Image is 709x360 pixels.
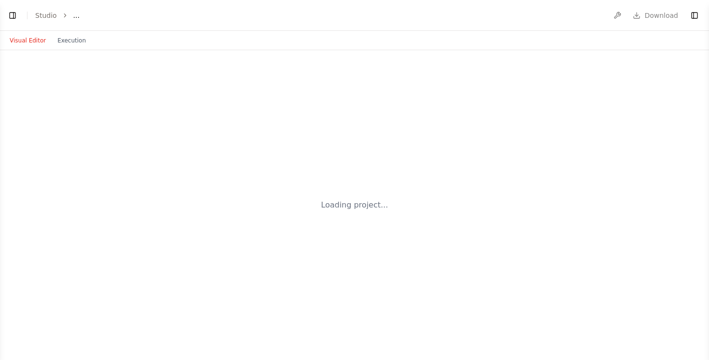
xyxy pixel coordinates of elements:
span: ... [73,11,80,20]
button: Show right sidebar [688,9,701,22]
button: Visual Editor [4,35,52,46]
button: Show left sidebar [6,9,19,22]
nav: breadcrumb [35,11,80,20]
div: Loading project... [321,199,388,211]
a: Studio [35,12,57,19]
button: Execution [52,35,92,46]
